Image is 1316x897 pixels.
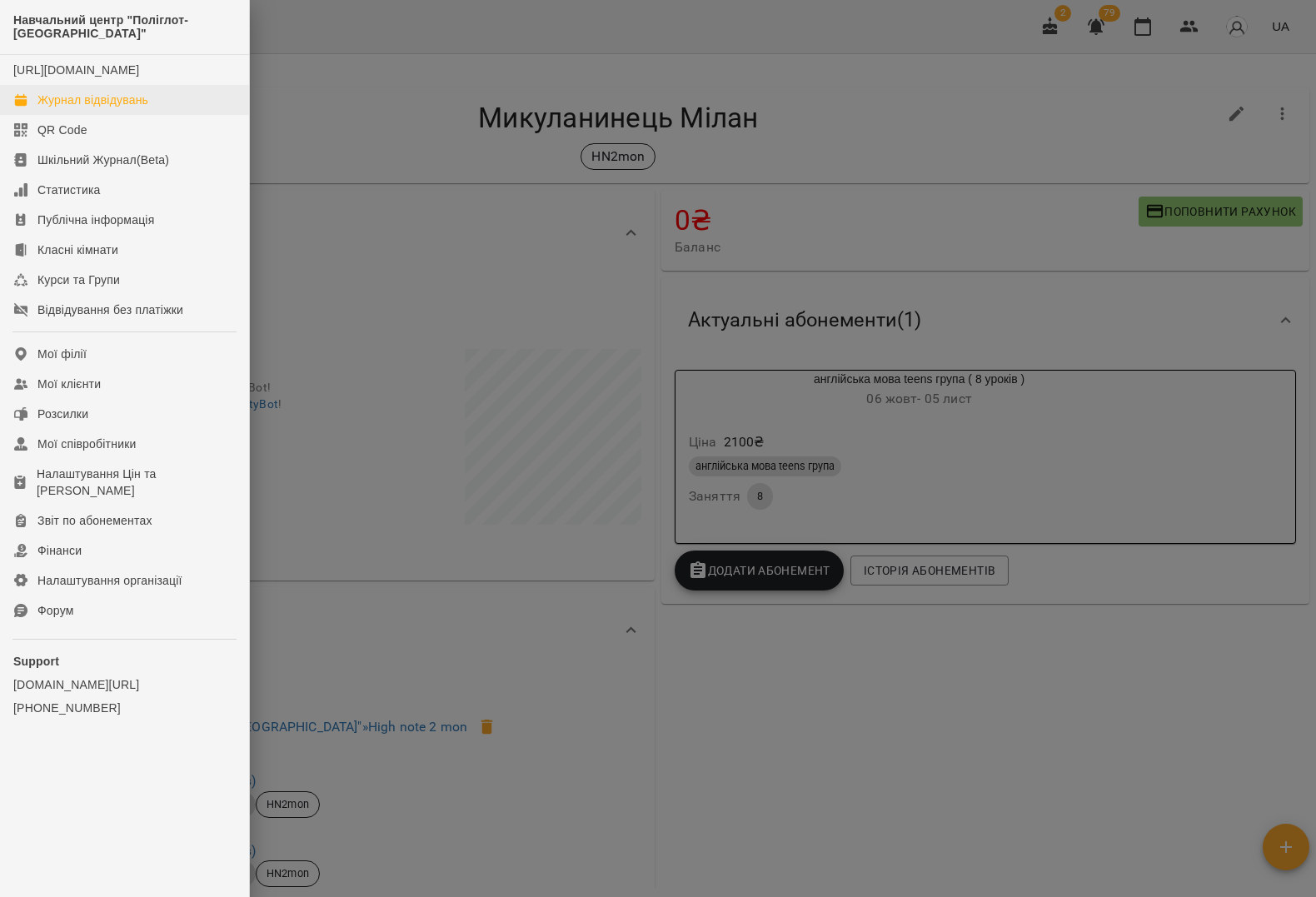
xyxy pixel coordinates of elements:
[37,466,236,499] div: Налаштування Цін та [PERSON_NAME]
[13,63,139,77] a: [URL][DOMAIN_NAME]
[37,376,101,392] div: Мої клієнти
[37,212,154,228] div: Публічна інформація
[37,542,82,559] div: Фінанси
[37,122,87,138] div: QR Code
[37,572,182,589] div: Налаштування організації
[37,182,101,198] div: Статистика
[37,242,118,258] div: Класні кімнати
[37,152,169,168] div: Шкільний Журнал(Beta)
[13,700,236,716] a: [PHONE_NUMBER]
[37,406,88,422] div: Розсилки
[37,512,152,529] div: Звіт по абонементах
[37,272,120,288] div: Курси та Групи
[37,301,183,318] div: Відвідування без платіжки
[37,92,148,108] div: Журнал відвідувань
[37,602,74,619] div: Форум
[13,13,236,41] span: Навчальний центр "Поліглот-[GEOGRAPHIC_DATA]"
[13,653,236,670] p: Support
[13,676,236,693] a: [DOMAIN_NAME][URL]
[37,436,137,452] div: Мої співробітники
[37,346,87,362] div: Мої філії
